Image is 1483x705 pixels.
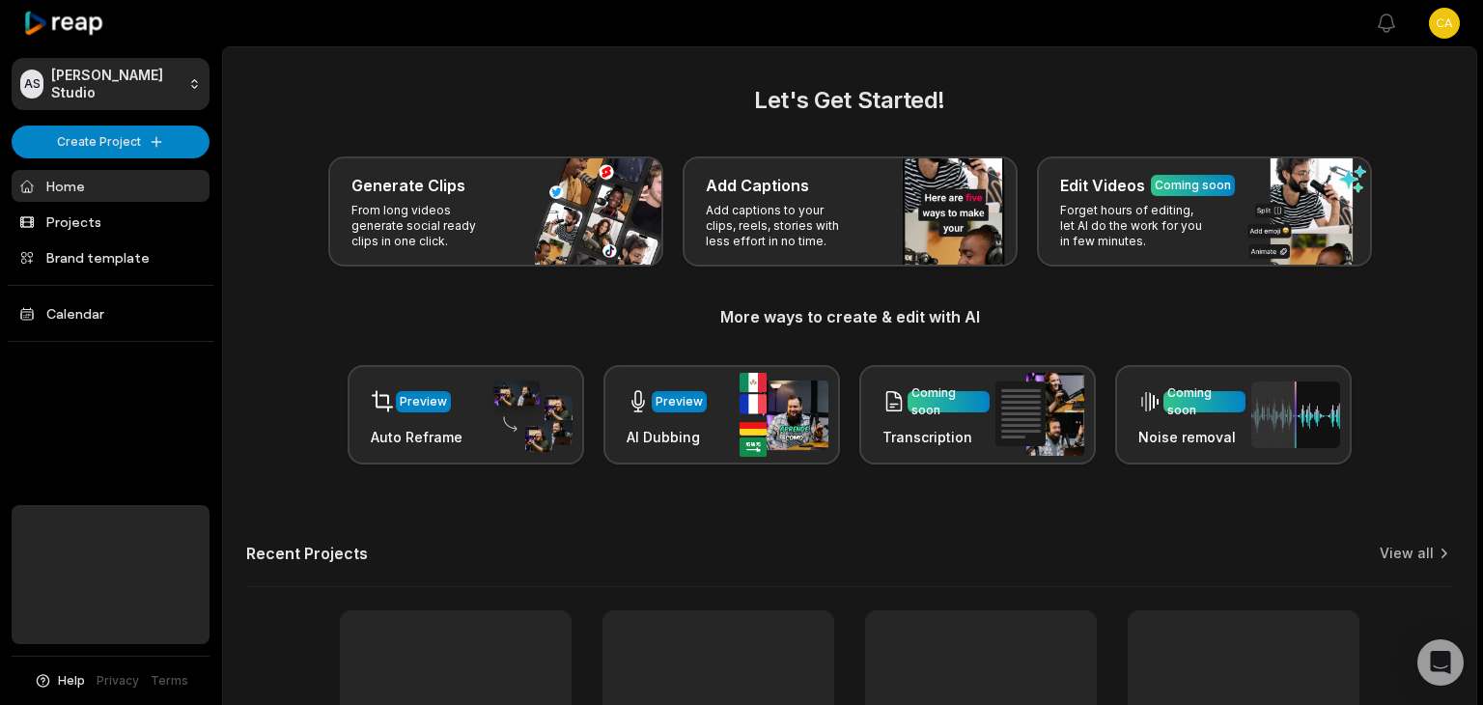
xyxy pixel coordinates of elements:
[740,373,828,457] img: ai_dubbing.png
[1138,427,1245,447] h3: Noise removal
[1060,203,1210,249] p: Forget hours of editing, let AI do the work for you in few minutes.
[484,378,573,453] img: auto_reframe.png
[34,672,85,690] button: Help
[995,373,1084,456] img: transcription.png
[12,297,210,329] a: Calendar
[12,206,210,238] a: Projects
[706,174,809,197] h3: Add Captions
[12,126,210,158] button: Create Project
[627,427,707,447] h3: AI Dubbing
[246,544,368,563] h2: Recent Projects
[51,67,181,101] p: [PERSON_NAME] Studio
[656,393,703,410] div: Preview
[1380,544,1434,563] a: View all
[12,170,210,202] a: Home
[706,203,855,249] p: Add captions to your clips, reels, stories with less effort in no time.
[882,427,990,447] h3: Transcription
[97,672,139,690] a: Privacy
[246,83,1453,118] h2: Let's Get Started!
[12,241,210,273] a: Brand template
[1167,384,1242,419] div: Coming soon
[20,70,43,99] div: AS
[58,672,85,690] span: Help
[1155,177,1231,194] div: Coming soon
[246,305,1453,328] h3: More ways to create & edit with AI
[351,203,501,249] p: From long videos generate social ready clips in one click.
[911,384,986,419] div: Coming soon
[1060,174,1145,197] h3: Edit Videos
[1417,639,1464,686] div: Open Intercom Messenger
[151,672,188,690] a: Terms
[400,393,447,410] div: Preview
[1251,381,1340,448] img: noise_removal.png
[371,427,462,447] h3: Auto Reframe
[351,174,465,197] h3: Generate Clips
